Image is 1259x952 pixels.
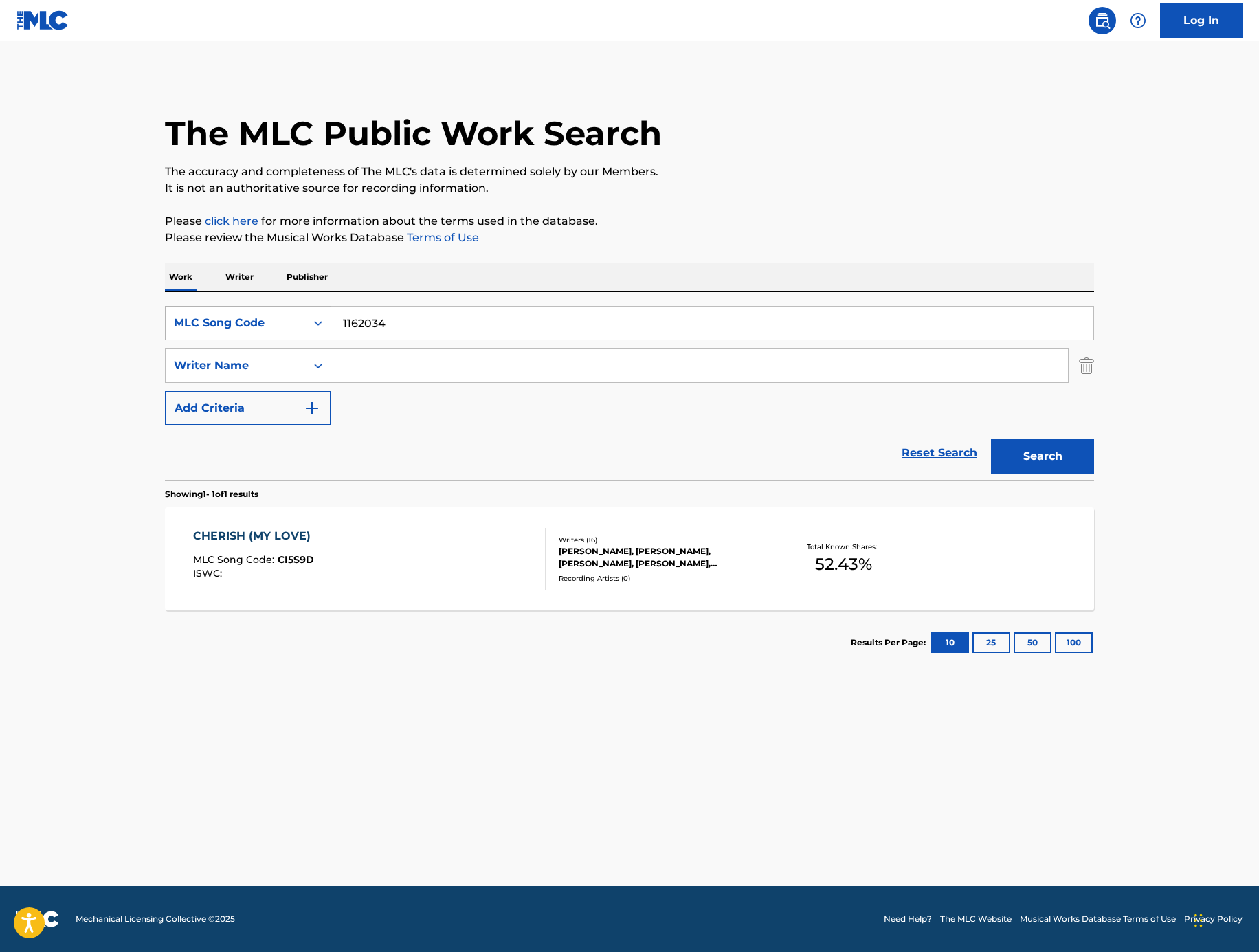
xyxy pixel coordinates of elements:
button: 100 [1055,632,1093,653]
a: The MLC Website [940,913,1012,925]
div: [PERSON_NAME], [PERSON_NAME], [PERSON_NAME], [PERSON_NAME], [PERSON_NAME], [PERSON_NAME], [PERSON... [559,545,766,570]
button: 50 [1014,632,1051,653]
button: Add Criteria [165,391,331,425]
img: 9d2ae6d4665cec9f34b9.svg [304,400,320,417]
span: CI5S9D [278,553,314,566]
form: Search Form [165,306,1094,480]
span: Mechanical Licensing Collective © 2025 [76,913,235,925]
a: Reset Search [895,438,984,468]
a: CHERISH (MY LOVE)MLC Song Code:CI5S9DISWC:Writers (16)[PERSON_NAME], [PERSON_NAME], [PERSON_NAME]... [165,507,1094,610]
div: MLC Song Code [174,315,298,331]
a: Need Help? [884,913,932,925]
p: Writer [221,263,258,291]
p: It is not an authoritative source for recording information. [165,180,1094,197]
div: Help [1124,7,1152,34]
p: The accuracy and completeness of The MLC's data is determined solely by our Members. [165,164,1094,180]
div: Writers ( 16 ) [559,535,766,545]
img: logo [16,911,59,927]
img: Delete Criterion [1079,348,1094,383]
p: Total Known Shares: [807,542,880,552]
p: Publisher [282,263,332,291]
a: Terms of Use [404,231,479,244]
a: Log In [1160,3,1243,38]
button: 10 [931,632,969,653]
div: Writer Name [174,357,298,374]
span: MLC Song Code : [193,553,278,566]
span: 52.43 % [815,552,872,577]
img: search [1094,12,1111,29]
img: MLC Logo [16,10,69,30]
img: help [1130,12,1146,29]
p: Please for more information about the terms used in the database. [165,213,1094,230]
p: Results Per Page: [851,636,929,649]
a: Privacy Policy [1184,913,1243,925]
a: Musical Works Database Terms of Use [1020,913,1176,925]
button: Search [991,439,1094,474]
a: click here [205,214,258,228]
h1: The MLC Public Work Search [165,113,662,154]
div: CHERISH (MY LOVE) [193,528,317,544]
p: Work [165,263,197,291]
button: 25 [972,632,1010,653]
iframe: Chat Widget [1190,886,1259,952]
p: Please review the Musical Works Database [165,230,1094,246]
div: Recording Artists ( 0 ) [559,573,766,584]
a: Public Search [1089,7,1116,34]
span: ISWC : [193,567,225,579]
p: Showing 1 - 1 of 1 results [165,488,258,500]
div: Drag [1194,900,1203,941]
